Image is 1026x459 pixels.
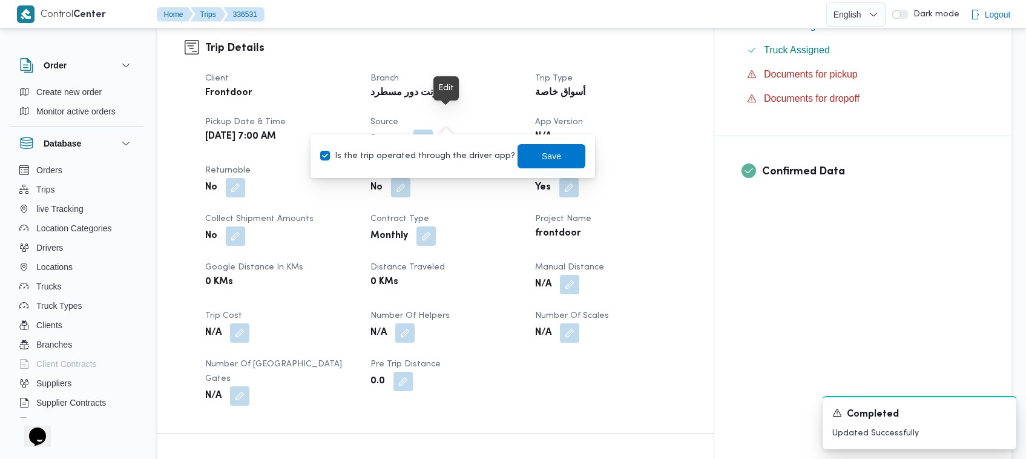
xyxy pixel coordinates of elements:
[764,67,858,82] span: Documents for pickup
[205,389,222,403] b: N/A
[542,149,561,163] span: Save
[15,180,138,199] button: Trips
[15,354,138,374] button: Client Contracts
[535,326,551,340] b: N/A
[535,263,604,271] span: Manual Distance
[73,10,106,19] b: Center
[36,104,116,119] span: Monitor active orders
[15,315,138,335] button: Clients
[535,74,573,82] span: Trip Type
[36,163,62,177] span: Orders
[985,7,1011,22] span: Logout
[205,215,314,223] span: Collect Shipment Amounts
[36,85,102,99] span: Create new order
[370,229,408,243] b: Monthly
[10,160,143,423] div: Database
[17,5,35,23] img: X8yXhbKr1z7QwAAAABJRU5ErkJggg==
[764,45,830,55] span: Truck Assigned
[36,182,55,197] span: Trips
[205,275,233,289] b: 0 KMs
[15,219,138,238] button: Location Categories
[205,229,217,243] b: No
[36,415,67,429] span: Devices
[36,395,106,410] span: Supplier Contracts
[19,58,133,73] button: Order
[832,427,1007,440] p: Updated Successfully
[205,74,229,82] span: Client
[44,136,81,151] h3: Database
[36,279,61,294] span: Trucks
[205,167,251,174] span: Returnable
[15,296,138,315] button: Truck Types
[370,263,445,271] span: Distance Traveled
[36,221,112,236] span: Location Categories
[15,82,138,102] button: Create new order
[205,86,252,101] b: Frontdoor
[36,318,62,332] span: Clients
[205,360,342,383] span: Number of [GEOGRAPHIC_DATA] Gates
[535,312,609,320] span: Number of Scales
[370,132,405,147] b: System
[370,118,398,126] span: Source
[15,160,138,180] button: Orders
[965,2,1016,27] button: Logout
[36,376,71,391] span: Suppliers
[19,136,133,151] button: Database
[36,240,63,255] span: Drivers
[370,86,448,101] b: فرونت دور مسطرد
[535,130,551,144] b: N/A
[36,337,72,352] span: Branches
[764,91,860,106] span: Documents for dropoff
[36,357,97,371] span: Client Contracts
[370,180,383,195] b: No
[909,10,959,19] span: Dark mode
[15,374,138,393] button: Suppliers
[15,393,138,412] button: Supplier Contracts
[15,277,138,296] button: Trucks
[764,69,858,79] span: Documents for pickup
[535,86,585,101] b: أسواق خاصة
[223,7,265,22] button: 336531
[205,312,242,320] span: Trip Cost
[370,275,398,289] b: 0 KMs
[370,326,387,340] b: N/A
[157,7,193,22] button: Home
[370,74,399,82] span: Branch
[764,43,830,58] span: Truck Assigned
[320,149,515,163] label: Is the trip operated through the driver app?
[15,199,138,219] button: live Tracking
[762,163,984,180] h3: Confirmed Data
[370,312,450,320] span: Number of Helpers
[10,82,143,126] div: Order
[205,180,217,195] b: No
[847,408,899,422] span: Completed
[44,58,67,73] h3: Order
[205,263,303,271] span: Google distance in KMs
[535,215,591,223] span: Project Name
[15,238,138,257] button: Drivers
[15,102,138,121] button: Monitor active orders
[518,144,585,168] button: Save
[742,41,984,60] button: Truck Assigned
[438,81,454,96] div: Edit
[36,202,84,216] span: live Tracking
[742,89,984,108] button: Documents for dropoff
[535,277,551,292] b: N/A
[832,407,1007,422] div: Notification
[36,299,82,313] span: Truck Types
[12,411,51,447] iframe: chat widget
[535,118,583,126] span: App Version
[15,257,138,277] button: Locations
[370,360,441,368] span: Pre Trip Distance
[535,180,551,195] b: Yes
[15,412,138,432] button: Devices
[205,130,276,144] b: [DATE] 7:00 AM
[742,65,984,84] button: Documents for pickup
[205,326,222,340] b: N/A
[205,118,286,126] span: Pickup date & time
[535,226,581,241] b: frontdoor
[370,215,429,223] span: Contract Type
[36,260,73,274] span: Locations
[191,7,226,22] button: Trips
